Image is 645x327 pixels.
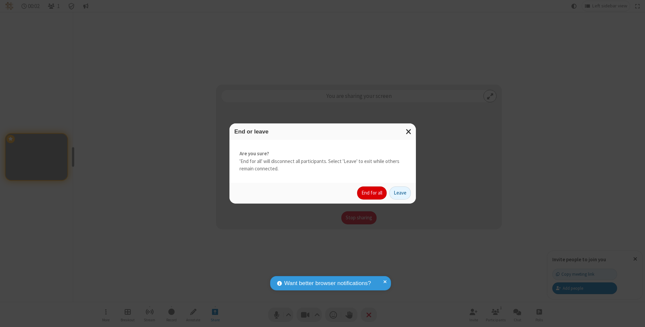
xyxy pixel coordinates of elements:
[229,140,416,183] div: 'End for all' will disconnect all participants. Select 'Leave' to exit while others remain connec...
[357,186,387,200] button: End for all
[284,279,371,288] span: Want better browser notifications?
[240,150,406,158] strong: Are you sure?
[389,186,411,200] button: Leave
[402,123,416,140] button: Close modal
[234,128,411,135] h3: End or leave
